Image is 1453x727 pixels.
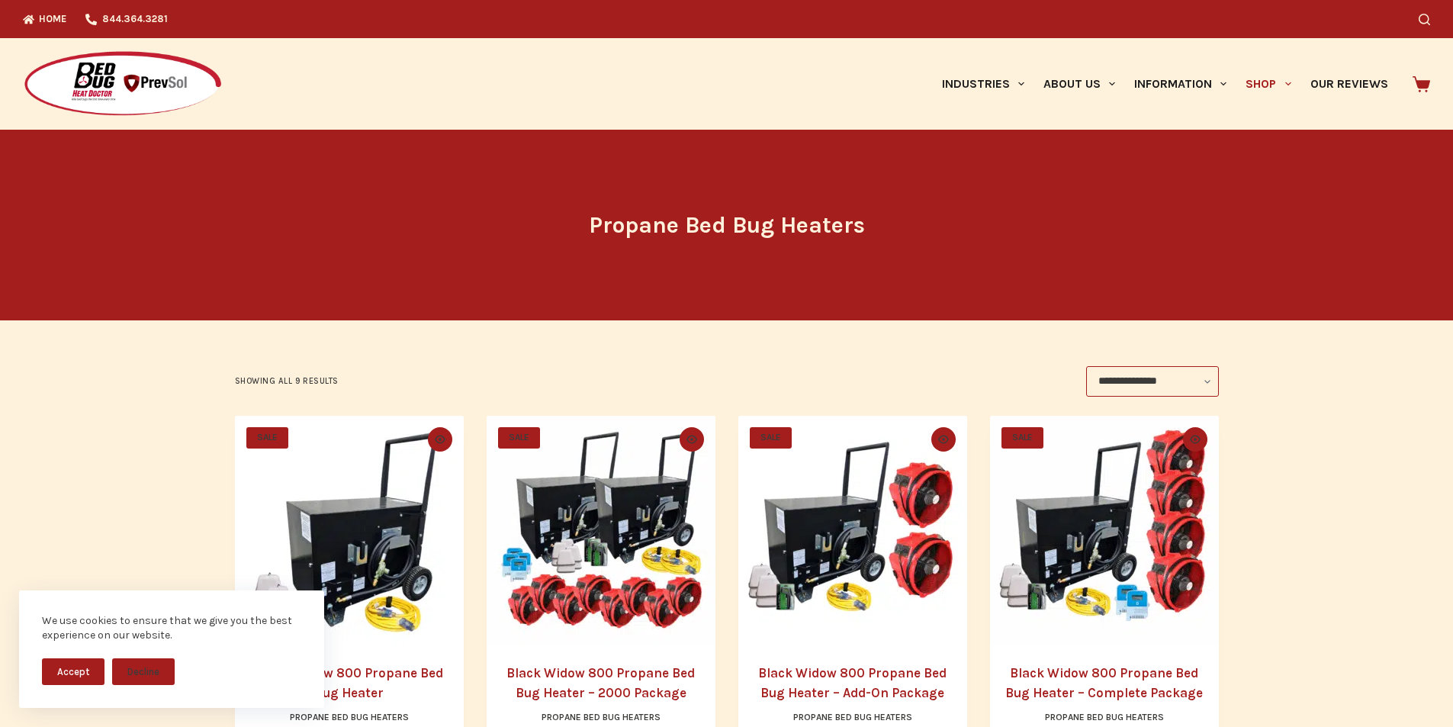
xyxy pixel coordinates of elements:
a: Information [1125,38,1236,130]
img: Prevsol/Bed Bug Heat Doctor [23,50,223,118]
a: About Us [1033,38,1124,130]
span: SALE [246,427,288,449]
select: Shop order [1086,366,1219,397]
button: Search [1419,14,1430,25]
a: Black Widow 800 Propane Bed Bug Heater – 2000 Package [506,665,695,700]
h1: Propane Bed Bug Heaters [441,208,1013,243]
span: SALE [1001,427,1043,449]
a: Black Widow 800 Propane Bed Bug Heater - Add-On Package [738,416,967,645]
a: Propane Bed Bug Heaters [542,712,661,722]
a: Propane Bed Bug Heaters [1045,712,1164,722]
a: Black Widow 800 Propane Bed Bug Heater - Complete Package [990,416,1219,645]
button: Quick view toggle [428,427,452,452]
span: SALE [498,427,540,449]
a: Black Widow 800 Propane Bed Bug Heater – Add-On Package [758,665,947,700]
span: SALE [750,427,792,449]
button: Decline [112,658,175,685]
button: Quick view toggle [931,427,956,452]
div: We use cookies to ensure that we give you the best experience on our website. [42,613,301,643]
a: Our Reviews [1300,38,1397,130]
a: Black Widow 800 Propane Bed Bug Heater [235,416,464,645]
a: Shop [1236,38,1300,130]
nav: Primary [932,38,1397,130]
a: Propane Bed Bug Heaters [290,712,409,722]
button: Quick view toggle [680,427,704,452]
p: Showing all 9 results [235,375,339,388]
a: Black Widow 800 Propane Bed Bug Heater [255,665,443,700]
a: Black Widow 800 Propane Bed Bug Heater - 2000 Package [487,416,715,645]
a: Propane Bed Bug Heaters [793,712,912,722]
button: Quick view toggle [1183,427,1207,452]
a: Industries [932,38,1033,130]
button: Accept [42,658,104,685]
a: Black Widow 800 Propane Bed Bug Heater – Complete Package [1005,665,1203,700]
